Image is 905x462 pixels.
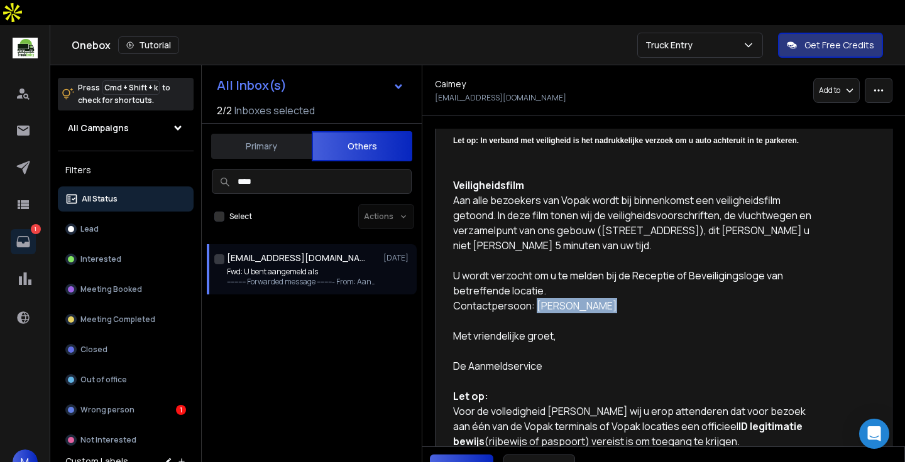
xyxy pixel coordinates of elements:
h3: Inboxes selected [234,103,315,118]
h3: Filters [58,161,194,179]
button: Tutorial [118,36,179,54]
h1: All Campaigns [68,122,129,134]
button: Primary [211,132,312,160]
div: U wordt verzocht om u te melden bij de Receptie of Beveiligingsloge van betreffende locatie. [453,268,820,298]
p: Interested [80,254,121,264]
span: 2 / 2 [217,103,232,118]
strong: Veiligheidsfilm [453,178,524,192]
div: Open Intercom Messenger [859,419,889,449]
div: Aan alle bezoekers van Vopak wordt bij binnenkomst een veiligheidsfilm getoond. In deze film tone... [453,193,820,253]
p: Press to check for shortcuts. [78,82,170,107]
p: Truck Entry [645,39,698,51]
p: Meeting Completed [80,314,155,325]
p: Add to [819,85,840,95]
h1: [EMAIL_ADDRESS][DOMAIN_NAME] [227,252,365,264]
button: Not Interested [58,427,194,453]
button: Get Free Credits [778,33,883,58]
div: Contactpersoon: [PERSON_NAME] Met vriendelijke groet, De Aanmeldservice Voor de volledigheid [PER... [453,298,820,449]
button: All Status [58,186,194,212]
p: ---------- Forwarded message --------- From: AanmeldService [227,277,378,287]
button: Out of office [58,367,194,392]
p: [EMAIL_ADDRESS][DOMAIN_NAME] [435,93,566,103]
span: Cmd + Shift + k [102,80,160,95]
p: Closed [80,345,107,355]
button: Lead [58,217,194,242]
p: Out of office [80,375,127,385]
button: Others [312,131,412,161]
p: [DATE] [383,253,412,263]
p: Lead [80,224,99,234]
strong: Let op: [453,389,488,403]
button: All Campaigns [58,115,194,141]
p: Fwd: U bent aangemeld als [227,267,378,277]
button: Interested [58,247,194,272]
a: 1 [11,229,36,254]
p: Wrong person [80,405,134,415]
button: Closed [58,337,194,362]
label: Select [229,212,252,222]
div: Onebox [72,36,637,54]
p: Meeting Booked [80,284,142,294]
p: 1 [31,224,41,234]
p: Get Free Credits [804,39,874,51]
img: logo [13,38,38,58]
button: All Inbox(s) [207,73,414,98]
h1: Caimey [435,78,466,90]
button: Meeting Booked [58,277,194,302]
div: 1 [176,405,186,415]
button: Meeting Completed [58,307,194,332]
p: All Status [82,194,118,204]
button: Wrong person1 [58,397,194,422]
h1: All Inbox(s) [217,79,287,92]
p: Not Interested [80,435,136,445]
span: Let op: In verband met veiligheid is het nadrukkelijke verzoek om u auto achteruit in te parkeren. [453,136,799,145]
